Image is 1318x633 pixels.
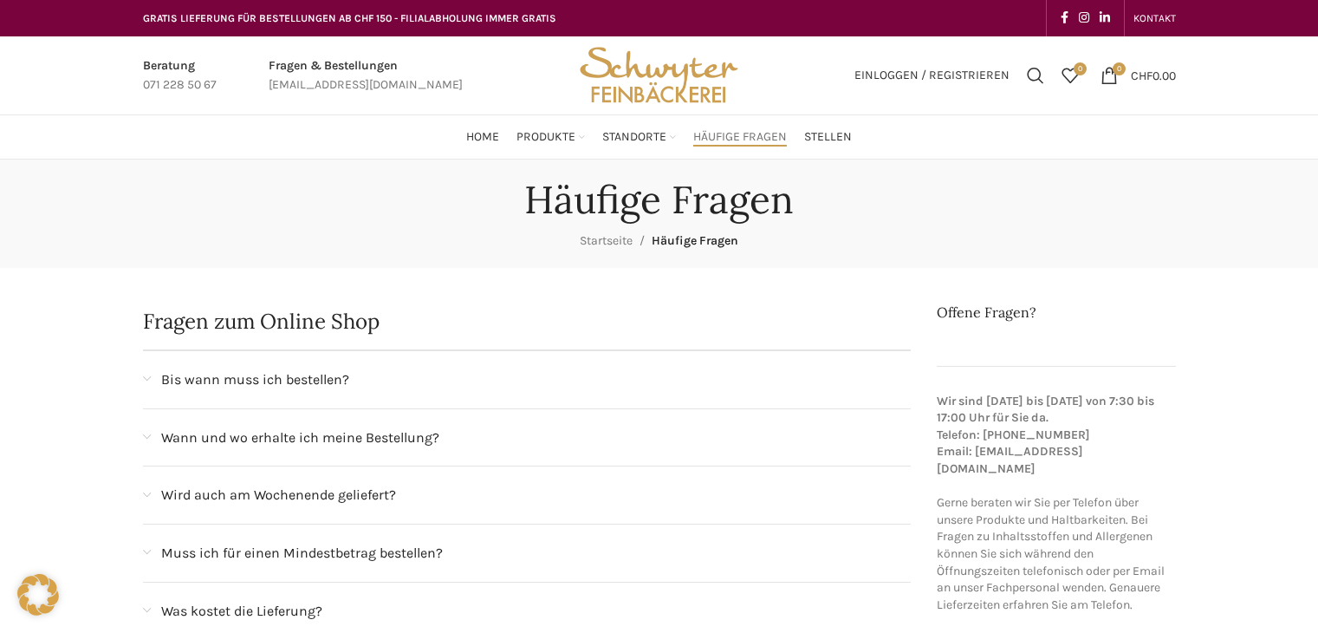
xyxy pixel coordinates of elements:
[1053,58,1088,93] a: 0
[574,67,743,82] a: Site logo
[1094,6,1115,30] a: Linkedin social link
[693,120,787,154] a: Häufige Fragen
[1131,68,1176,82] bdi: 0.00
[161,542,443,564] span: Muss ich für einen Mindestbetrag bestellen?
[466,120,499,154] a: Home
[937,427,1090,442] strong: Telefon: [PHONE_NUMBER]
[161,600,322,623] span: Was kostet die Lieferung?
[1092,58,1185,93] a: 0 CHF0.00
[524,177,794,223] h1: Häufige Fragen
[602,129,666,146] span: Standorte
[937,303,1176,322] h2: Offene Fragen?
[1125,1,1185,36] div: Secondary navigation
[602,120,676,154] a: Standorte
[1074,6,1094,30] a: Instagram social link
[804,129,852,146] span: Stellen
[937,444,1083,476] strong: Email: [EMAIL_ADDRESS][DOMAIN_NAME]
[1131,68,1152,82] span: CHF
[269,56,463,95] a: Infobox link
[574,36,743,114] img: Bäckerei Schwyter
[1133,1,1176,36] a: KONTAKT
[161,484,396,506] span: Wird auch am Wochenende geliefert?
[1018,58,1053,93] a: Suchen
[143,12,556,24] span: GRATIS LIEFERUNG FÜR BESTELLUNGEN AB CHF 150 - FILIALABHOLUNG IMMER GRATIS
[516,120,585,154] a: Produkte
[134,120,1185,154] div: Main navigation
[652,233,738,248] span: Häufige Fragen
[1133,12,1176,24] span: KONTAKT
[937,394,1154,426] strong: Wir sind [DATE] bis [DATE] von 7:30 bis 17:00 Uhr für Sie da.
[937,393,1176,614] p: Gerne beraten wir Sie per Telefon über unsere Produkte und Haltbarkeiten. Bei Fragen zu Inhaltsst...
[143,56,217,95] a: Infobox link
[161,369,349,391] span: Bis wann muss ich bestellen?
[516,129,575,146] span: Produkte
[846,58,1018,93] a: Einloggen / Registrieren
[143,311,912,332] h2: Fragen zum Online Shop
[1055,6,1074,30] a: Facebook social link
[466,129,499,146] span: Home
[1053,58,1088,93] div: Meine Wunschliste
[854,69,1010,82] span: Einloggen / Registrieren
[1074,62,1087,75] span: 0
[804,120,852,154] a: Stellen
[693,129,787,146] span: Häufige Fragen
[580,233,633,248] a: Startseite
[1113,62,1126,75] span: 0
[161,427,439,449] span: Wann und wo erhalte ich meine Bestellung?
